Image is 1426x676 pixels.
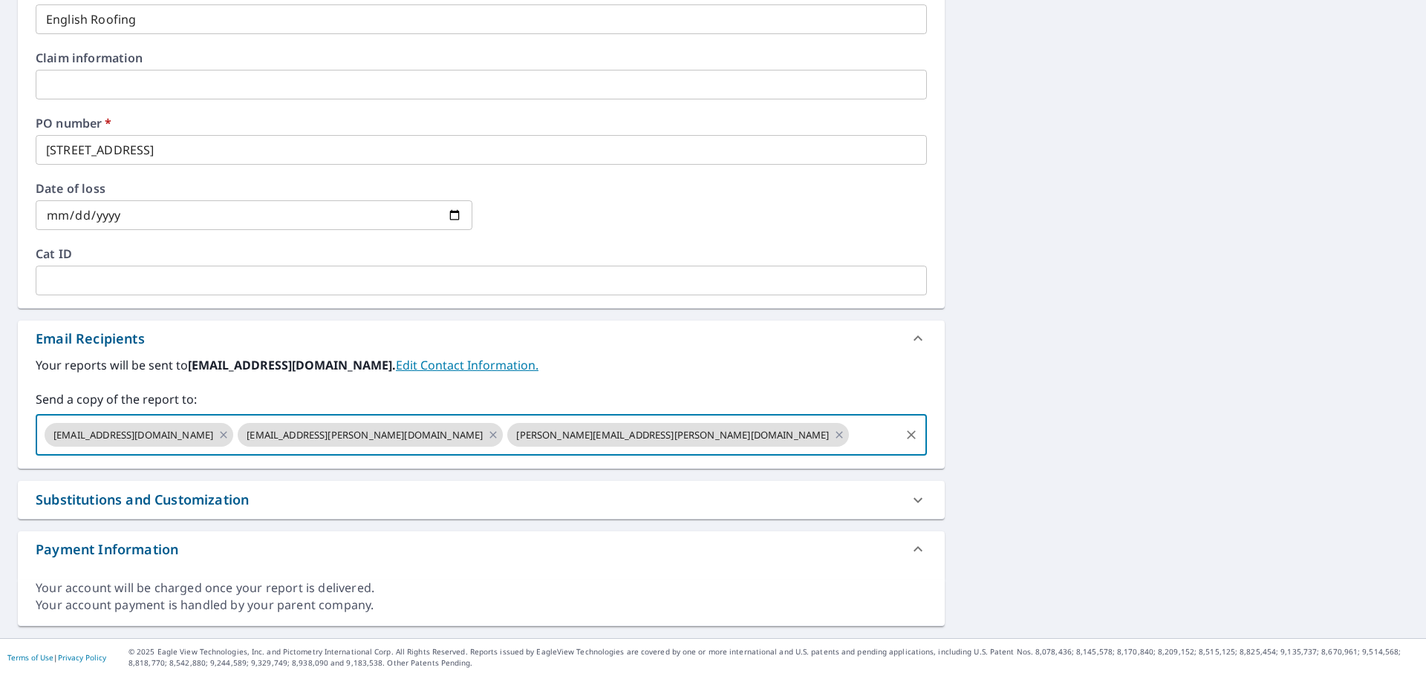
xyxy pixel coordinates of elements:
a: Privacy Policy [58,652,106,663]
span: [EMAIL_ADDRESS][PERSON_NAME][DOMAIN_NAME] [238,428,492,442]
div: Email Recipients [36,329,145,349]
label: Cat ID [36,248,927,260]
div: Payment Information [36,539,178,559]
b: [EMAIL_ADDRESS][DOMAIN_NAME]. [188,357,396,373]
div: Substitutions and Customization [36,490,249,510]
div: Substitutions and Customization [18,481,945,519]
div: [EMAIL_ADDRESS][DOMAIN_NAME] [45,423,233,447]
label: Your reports will be sent to [36,356,927,374]
p: © 2025 Eagle View Technologies, Inc. and Pictometry International Corp. All Rights Reserved. Repo... [128,646,1419,669]
span: [PERSON_NAME][EMAIL_ADDRESS][PERSON_NAME][DOMAIN_NAME] [507,428,838,442]
span: [EMAIL_ADDRESS][DOMAIN_NAME] [45,428,222,442]
button: Clear [901,424,922,445]
div: Email Recipients [18,321,945,356]
label: Send a copy of the report to: [36,390,927,408]
p: | [7,653,106,662]
div: [PERSON_NAME][EMAIL_ADDRESS][PERSON_NAME][DOMAIN_NAME] [507,423,849,447]
label: Date of loss [36,183,472,194]
label: PO number [36,117,927,129]
div: [EMAIL_ADDRESS][PERSON_NAME][DOMAIN_NAME] [238,423,503,447]
label: Claim information [36,52,927,64]
a: EditContactInfo [396,357,538,373]
a: Terms of Use [7,652,53,663]
div: Your account will be charged once your report is delivered. [36,580,927,597]
div: Payment Information [18,531,945,567]
div: Your account payment is handled by your parent company. [36,597,927,614]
